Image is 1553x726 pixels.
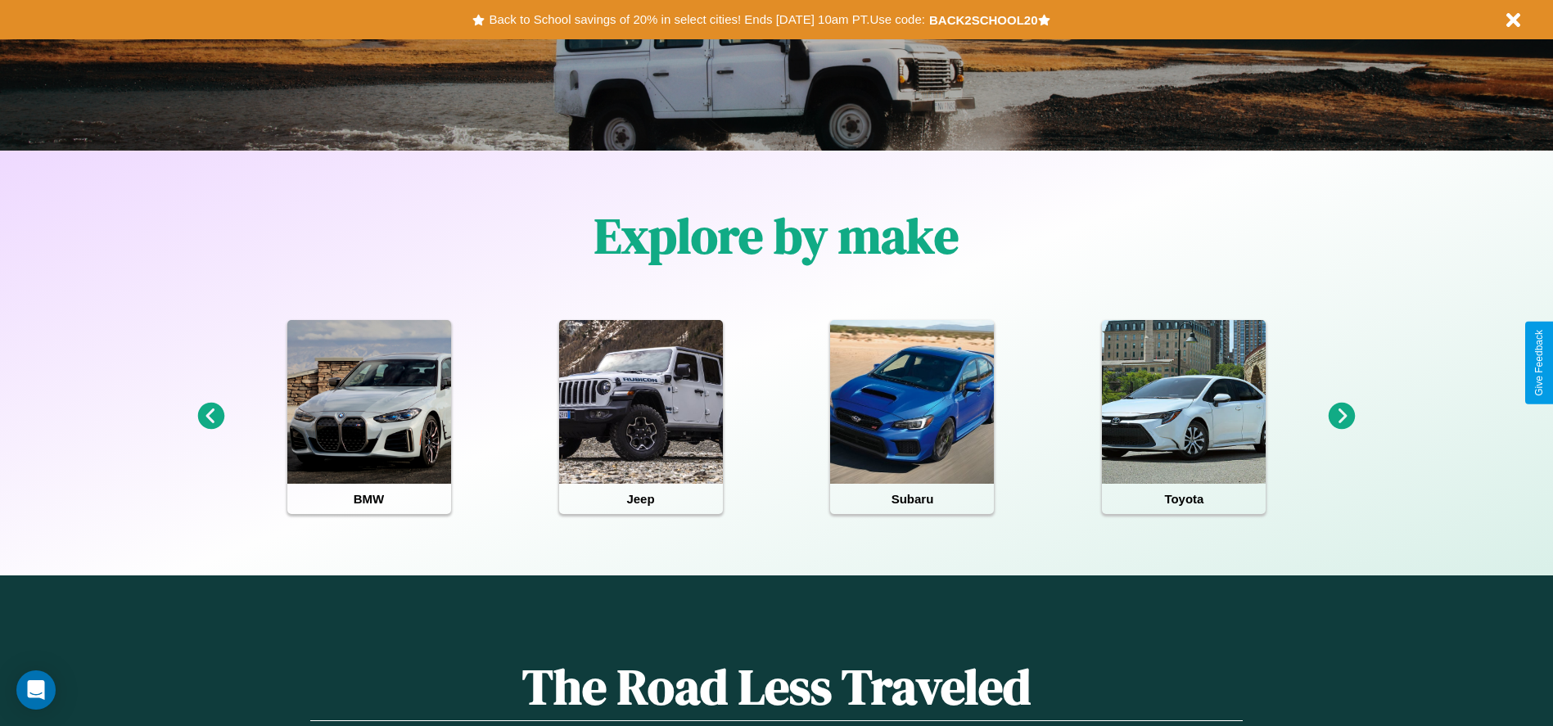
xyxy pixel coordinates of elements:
[830,484,994,514] h4: Subaru
[594,202,959,269] h1: Explore by make
[16,670,56,710] div: Open Intercom Messenger
[310,653,1242,721] h1: The Road Less Traveled
[1533,330,1545,396] div: Give Feedback
[559,484,723,514] h4: Jeep
[485,8,928,31] button: Back to School savings of 20% in select cities! Ends [DATE] 10am PT.Use code:
[1102,484,1266,514] h4: Toyota
[287,484,451,514] h4: BMW
[929,13,1038,27] b: BACK2SCHOOL20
